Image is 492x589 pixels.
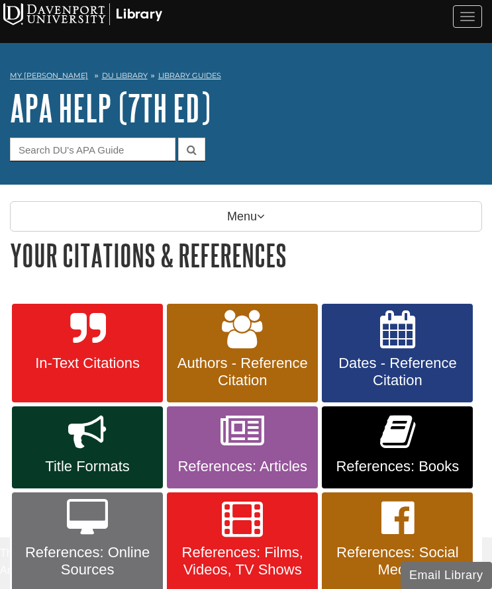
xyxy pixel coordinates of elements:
p: Menu [10,201,482,232]
a: References: Articles [167,406,318,488]
a: In-Text Citations [12,304,163,403]
h1: Your Citations & References [10,238,482,272]
span: References: Social Media [332,544,463,578]
img: Davenport University Logo [3,3,162,25]
span: Dates - Reference Citation [332,355,463,389]
a: APA Help (7th Ed) [10,87,211,128]
span: Authors - Reference Citation [177,355,308,389]
a: Dates - Reference Citation [322,304,473,403]
span: References: Articles [177,458,308,475]
a: References: Books [322,406,473,488]
span: Title Formats [22,458,153,475]
a: DU Library [102,71,148,80]
span: References: Online Sources [22,544,153,578]
a: Authors - Reference Citation [167,304,318,403]
button: Email Library [401,562,492,589]
a: Title Formats [12,406,163,488]
span: In-Text Citations [22,355,153,372]
span: References: Books [332,458,463,475]
a: My [PERSON_NAME] [10,70,88,81]
span: References: Films, Videos, TV Shows [177,544,308,578]
input: Search DU's APA Guide [10,138,175,161]
a: Library Guides [158,71,221,80]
